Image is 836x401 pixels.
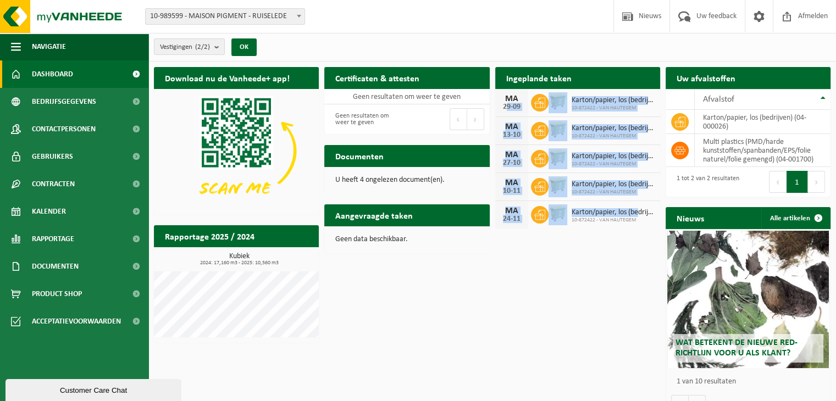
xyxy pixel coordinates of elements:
span: Vestigingen [160,39,210,55]
div: MA [501,122,523,131]
p: Geen data beschikbaar. [335,236,478,243]
span: Afvalstof [703,95,734,104]
span: Kalender [32,198,66,225]
button: OK [231,38,257,56]
div: MA [501,207,523,215]
img: WB-0660-HPE-GN-50 [549,92,567,111]
div: 1 tot 2 van 2 resultaten [671,170,739,194]
span: Product Shop [32,280,82,308]
span: Acceptatievoorwaarden [32,308,121,335]
h2: Uw afvalstoffen [666,67,746,88]
h3: Kubiek [159,253,319,266]
span: 10-872422 - VAN HAUTEGEM [572,133,655,140]
span: 10-989599 - MAISON PIGMENT - RUISELEDE [145,8,305,25]
img: WB-0660-HPE-GN-50 [549,204,567,223]
h2: Ingeplande taken [495,67,583,88]
img: WB-0660-HPE-GN-50 [549,148,567,167]
h2: Nieuws [666,207,715,229]
div: MA [501,151,523,159]
span: Wat betekent de nieuwe RED-richtlijn voor u als klant? [676,338,798,358]
span: 10-872422 - VAN HAUTEGEM [572,161,655,168]
div: 10-11 [501,187,523,195]
span: Karton/papier, los (bedrijven) [572,180,655,189]
img: WB-0660-HPE-GN-50 [549,120,567,139]
div: 13-10 [501,131,523,139]
div: MA [501,94,523,103]
button: Vestigingen(2/2) [154,38,225,55]
td: karton/papier, los (bedrijven) (04-000026) [695,110,831,134]
span: 10-872422 - VAN HAUTEGEM [572,217,655,224]
button: 1 [787,171,808,193]
img: Download de VHEPlus App [154,89,319,213]
td: Geen resultaten om weer te geven [324,89,489,104]
a: Alle artikelen [761,207,829,229]
h2: Aangevraagde taken [324,204,424,226]
span: Bedrijfsgegevens [32,88,96,115]
p: 1 van 10 resultaten [677,378,825,386]
span: Contactpersonen [32,115,96,143]
span: 2024: 17,160 m3 - 2025: 10,560 m3 [159,260,319,266]
img: WB-0660-HPE-GN-50 [549,176,567,195]
h2: Certificaten & attesten [324,67,430,88]
span: Contracten [32,170,75,198]
a: Wat betekent de nieuwe RED-richtlijn voor u als klant? [667,231,829,368]
h2: Download nu de Vanheede+ app! [154,67,301,88]
h2: Documenten [324,145,395,166]
p: U heeft 4 ongelezen document(en). [335,176,478,184]
span: Documenten [32,253,79,280]
span: 10-989599 - MAISON PIGMENT - RUISELEDE [146,9,304,24]
span: Gebruikers [32,143,73,170]
button: Previous [769,171,787,193]
h2: Rapportage 2025 / 2024 [154,225,265,247]
span: Karton/papier, los (bedrijven) [572,124,655,133]
count: (2/2) [195,43,210,51]
span: 10-872422 - VAN HAUTEGEM [572,105,655,112]
span: Dashboard [32,60,73,88]
div: MA [501,179,523,187]
span: Karton/papier, los (bedrijven) [572,96,655,105]
div: Geen resultaten om weer te geven [330,107,401,131]
td: multi plastics (PMD/harde kunststoffen/spanbanden/EPS/folie naturel/folie gemengd) (04-001700) [695,134,831,167]
span: Karton/papier, los (bedrijven) [572,208,655,217]
span: Karton/papier, los (bedrijven) [572,152,655,161]
span: Rapportage [32,225,74,253]
span: 10-872422 - VAN HAUTEGEM [572,189,655,196]
iframe: chat widget [5,377,184,401]
a: Bekijk rapportage [237,247,318,269]
button: Previous [450,108,467,130]
button: Next [808,171,825,193]
div: 27-10 [501,159,523,167]
div: 29-09 [501,103,523,111]
span: Navigatie [32,33,66,60]
button: Next [467,108,484,130]
div: 24-11 [501,215,523,223]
